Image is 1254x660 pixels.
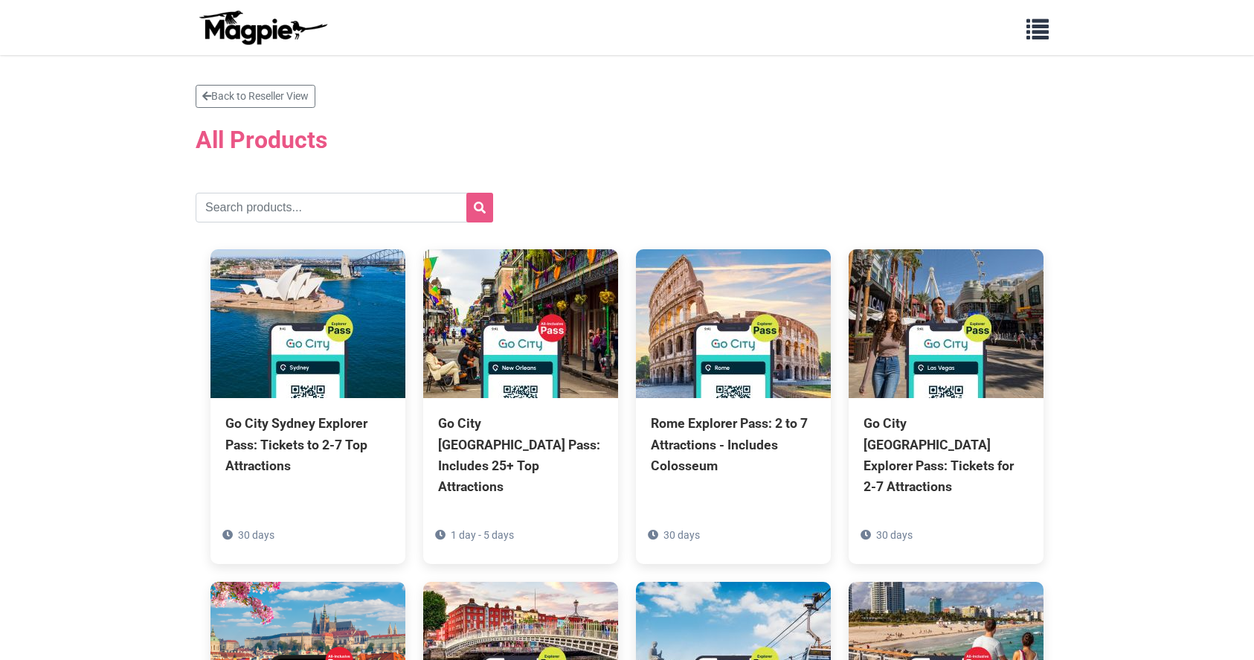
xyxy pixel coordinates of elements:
[423,249,618,564] a: Go City [GEOGRAPHIC_DATA] Pass: Includes 25+ Top Attractions 1 day - 5 days
[438,413,603,497] div: Go City [GEOGRAPHIC_DATA] Pass: Includes 25+ Top Attractions
[196,85,315,108] a: Back to Reseller View
[636,249,831,398] img: Rome Explorer Pass: 2 to 7 Attractions - Includes Colosseum
[210,249,405,542] a: Go City Sydney Explorer Pass: Tickets to 2-7 Top Attractions 30 days
[196,193,493,222] input: Search products...
[210,249,405,398] img: Go City Sydney Explorer Pass: Tickets to 2-7 Top Attractions
[663,529,700,541] span: 30 days
[864,413,1029,497] div: Go City [GEOGRAPHIC_DATA] Explorer Pass: Tickets for 2-7 Attractions
[876,529,913,541] span: 30 days
[636,249,831,542] a: Rome Explorer Pass: 2 to 7 Attractions - Includes Colosseum 30 days
[225,413,390,475] div: Go City Sydney Explorer Pass: Tickets to 2-7 Top Attractions
[849,249,1044,398] img: Go City Las Vegas Explorer Pass: Tickets for 2-7 Attractions
[196,117,1058,163] h2: All Products
[238,529,274,541] span: 30 days
[196,10,329,45] img: logo-ab69f6fb50320c5b225c76a69d11143b.png
[423,249,618,398] img: Go City New Orleans Pass: Includes 25+ Top Attractions
[849,249,1044,564] a: Go City [GEOGRAPHIC_DATA] Explorer Pass: Tickets for 2-7 Attractions 30 days
[651,413,816,475] div: Rome Explorer Pass: 2 to 7 Attractions - Includes Colosseum
[451,529,514,541] span: 1 day - 5 days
